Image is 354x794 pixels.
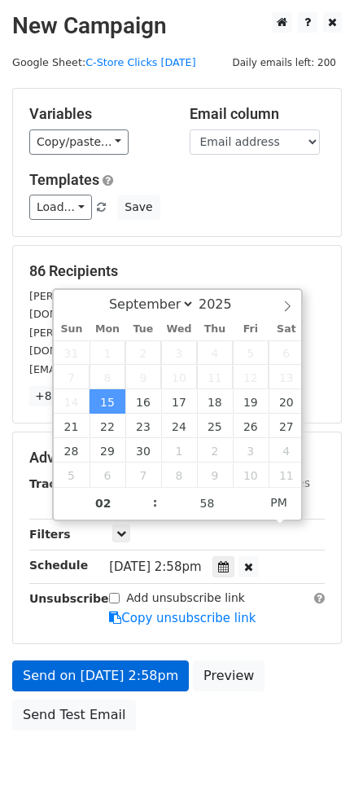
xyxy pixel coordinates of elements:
strong: Tracking [29,477,84,490]
a: Load... [29,195,92,220]
label: Add unsubscribe link [126,590,245,607]
span: September 16, 2025 [125,389,161,414]
span: September 12, 2025 [233,365,269,389]
a: Send Test Email [12,700,136,730]
span: Daily emails left: 200 [226,54,342,72]
span: September 19, 2025 [233,389,269,414]
span: Sat [269,324,304,335]
strong: Filters [29,528,71,541]
span: October 3, 2025 [233,438,269,463]
span: Sun [54,324,90,335]
span: Fri [233,324,269,335]
span: September 6, 2025 [269,340,304,365]
strong: Schedule [29,559,88,572]
span: October 7, 2025 [125,463,161,487]
span: September 23, 2025 [125,414,161,438]
a: Send on [DATE] 2:58pm [12,660,189,691]
span: September 26, 2025 [233,414,269,438]
h5: 86 Recipients [29,262,325,280]
span: September 30, 2025 [125,438,161,463]
span: October 10, 2025 [233,463,269,487]
span: October 11, 2025 [269,463,304,487]
span: Thu [197,324,233,335]
span: Click to toggle [256,486,301,519]
span: September 13, 2025 [269,365,304,389]
span: October 2, 2025 [197,438,233,463]
span: September 7, 2025 [54,365,90,389]
small: [PERSON_NAME][EMAIL_ADDRESS][PERSON_NAME][DOMAIN_NAME] [29,327,296,358]
input: Minute [158,487,257,520]
span: : [153,486,158,519]
a: Templates [29,171,99,188]
span: Tue [125,324,161,335]
span: Wed [161,324,197,335]
strong: Unsubscribe [29,592,109,605]
span: Mon [90,324,125,335]
h2: New Campaign [12,12,342,40]
span: September 29, 2025 [90,438,125,463]
span: September 2, 2025 [125,340,161,365]
span: September 28, 2025 [54,438,90,463]
h5: Advanced [29,449,325,467]
span: September 8, 2025 [90,365,125,389]
span: September 11, 2025 [197,365,233,389]
span: September 27, 2025 [269,414,304,438]
small: [EMAIL_ADDRESS][PERSON_NAME][DOMAIN_NAME] [29,363,297,375]
span: September 18, 2025 [197,389,233,414]
a: Copy unsubscribe link [109,611,256,625]
span: September 3, 2025 [161,340,197,365]
span: September 22, 2025 [90,414,125,438]
span: September 17, 2025 [161,389,197,414]
span: September 14, 2025 [54,389,90,414]
span: August 31, 2025 [54,340,90,365]
a: Copy/paste... [29,129,129,155]
span: September 25, 2025 [197,414,233,438]
a: C-Store Clicks [DATE] [85,56,195,68]
button: Save [117,195,160,220]
a: Daily emails left: 200 [226,56,342,68]
span: September 9, 2025 [125,365,161,389]
span: September 10, 2025 [161,365,197,389]
span: September 4, 2025 [197,340,233,365]
small: Google Sheet: [12,56,196,68]
span: September 20, 2025 [269,389,304,414]
small: [PERSON_NAME][EMAIL_ADDRESS][PERSON_NAME][DOMAIN_NAME] [29,290,296,321]
span: October 9, 2025 [197,463,233,487]
span: October 6, 2025 [90,463,125,487]
input: Year [194,296,253,312]
span: October 4, 2025 [269,438,304,463]
span: September 5, 2025 [233,340,269,365]
span: September 21, 2025 [54,414,90,438]
iframe: Chat Widget [273,716,354,794]
span: [DATE] 2:58pm [109,559,201,574]
a: Preview [193,660,264,691]
span: September 24, 2025 [161,414,197,438]
h5: Variables [29,105,165,123]
span: September 1, 2025 [90,340,125,365]
span: October 1, 2025 [161,438,197,463]
input: Hour [54,487,153,520]
span: October 5, 2025 [54,463,90,487]
h5: Email column [190,105,326,123]
span: September 15, 2025 [90,389,125,414]
a: +83 more [29,386,98,406]
span: October 8, 2025 [161,463,197,487]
